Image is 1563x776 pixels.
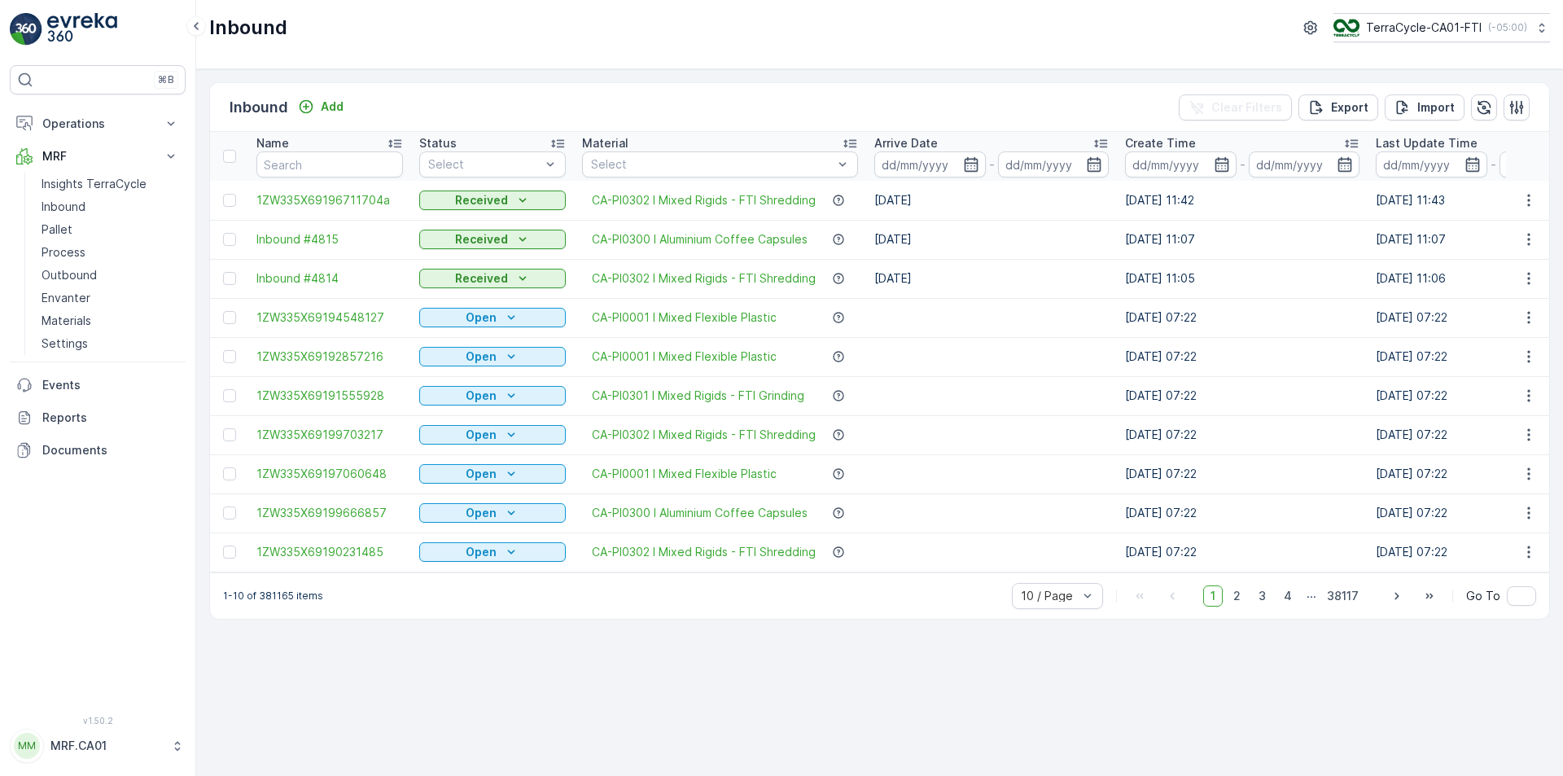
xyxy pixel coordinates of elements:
[582,135,628,151] p: Material
[42,335,88,352] p: Settings
[1117,298,1368,337] td: [DATE] 07:22
[10,140,186,173] button: MRF
[1491,155,1496,174] p: -
[256,151,403,178] input: Search
[256,466,403,482] a: 1ZW335X69197060648
[419,464,566,484] button: Open
[455,231,508,248] p: Received
[35,287,186,309] a: Envanter
[10,401,186,434] a: Reports
[35,218,186,241] a: Pallet
[1376,151,1487,178] input: dd/mm/yyyy
[592,349,777,365] a: CA-PI0001 I Mixed Flexible Plastic
[1249,151,1360,178] input: dd/mm/yyyy
[419,386,566,406] button: Open
[35,332,186,355] a: Settings
[256,349,403,365] span: 1ZW335X69192857216
[419,191,566,210] button: Received
[1417,99,1455,116] p: Import
[866,259,1117,298] td: [DATE]
[592,466,777,482] span: CA-PI0001 I Mixed Flexible Plastic
[1385,94,1464,121] button: Import
[223,389,236,402] div: Toggle Row Selected
[1333,19,1359,37] img: TC_BVHiTW6.png
[419,503,566,523] button: Open
[158,73,174,86] p: ⌘B
[1466,588,1500,604] span: Go To
[42,148,153,164] p: MRF
[10,13,42,46] img: logo
[466,505,497,521] p: Open
[592,192,816,208] a: CA-PI0302 I Mixed Rigids - FTI Shredding
[455,192,508,208] p: Received
[1366,20,1482,36] p: TerraCycle-CA01-FTI
[1125,151,1237,178] input: dd/mm/yyyy
[1117,454,1368,493] td: [DATE] 07:22
[466,309,497,326] p: Open
[256,427,403,443] a: 1ZW335X69199703217
[1211,99,1282,116] p: Clear Filters
[419,230,566,249] button: Received
[1333,13,1550,42] button: TerraCycle-CA01-FTI(-05:00)
[42,267,97,283] p: Outbound
[223,272,236,285] div: Toggle Row Selected
[419,308,566,327] button: Open
[455,270,508,287] p: Received
[866,181,1117,220] td: [DATE]
[256,505,403,521] a: 1ZW335X69199666857
[35,264,186,287] a: Outbound
[223,194,236,207] div: Toggle Row Selected
[1117,220,1368,259] td: [DATE] 11:07
[1226,585,1248,607] span: 2
[42,290,90,306] p: Envanter
[223,428,236,441] div: Toggle Row Selected
[42,442,179,458] p: Documents
[321,99,344,115] p: Add
[466,544,497,560] p: Open
[42,199,85,215] p: Inbound
[223,546,236,559] div: Toggle Row Selected
[256,309,403,326] span: 1ZW335X69194548127
[874,151,986,178] input: dd/mm/yyyy
[592,505,808,521] a: CA-PI0300 I Aluminium Coffee Capsules
[1203,585,1223,607] span: 1
[592,231,808,248] span: CA-PI0300 I Aluminium Coffee Capsules
[1125,135,1196,151] p: Create Time
[592,270,816,287] span: CA-PI0302 I Mixed Rigids - FTI Shredding
[223,590,323,603] p: 1-10 of 381165 items
[592,427,816,443] a: CA-PI0302 I Mixed Rigids - FTI Shredding
[1117,415,1368,454] td: [DATE] 07:22
[592,544,816,560] a: CA-PI0302 I Mixed Rigids - FTI Shredding
[466,388,497,404] p: Open
[42,313,91,329] p: Materials
[223,350,236,363] div: Toggle Row Selected
[256,270,403,287] a: Inbound #4814
[592,309,777,326] a: CA-PI0001 I Mixed Flexible Plastic
[428,156,541,173] p: Select
[989,155,995,174] p: -
[10,716,186,726] span: v 1.50.2
[42,116,153,132] p: Operations
[592,388,804,404] span: CA-PI0301 I Mixed Rigids - FTI Grinding
[35,309,186,332] a: Materials
[998,151,1110,178] input: dd/mm/yyyy
[47,13,117,46] img: logo_light-DOdMpM7g.png
[10,434,186,467] a: Documents
[291,97,350,116] button: Add
[1240,155,1246,174] p: -
[1307,585,1316,607] p: ...
[256,192,403,208] span: 1ZW335X69196711704a
[466,349,497,365] p: Open
[42,377,179,393] p: Events
[35,173,186,195] a: Insights TerraCycle
[874,135,938,151] p: Arrive Date
[230,96,288,119] p: Inbound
